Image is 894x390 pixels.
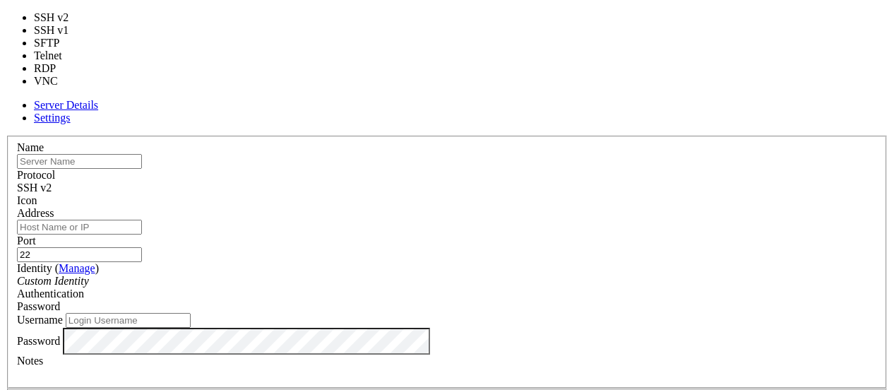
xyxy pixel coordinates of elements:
[17,169,55,181] label: Protocol
[17,300,877,313] div: Password
[17,275,89,287] i: Custom Identity
[34,99,98,111] a: Server Details
[17,314,63,326] label: Username
[17,355,43,367] label: Notes
[17,154,142,169] input: Server Name
[17,334,60,346] label: Password
[17,207,54,219] label: Address
[17,275,877,288] div: Custom Identity
[17,247,142,262] input: Port Number
[17,262,99,274] label: Identity
[34,62,84,75] li: RDP
[34,75,84,88] li: VNC
[34,24,84,37] li: SSH v1
[17,194,37,206] label: Icon
[17,300,60,312] span: Password
[34,11,84,24] li: SSH v2
[17,182,52,194] span: SSH v2
[59,262,95,274] a: Manage
[17,220,142,235] input: Host Name or IP
[66,313,191,328] input: Login Username
[17,182,877,194] div: SSH v2
[55,262,99,274] span: ( )
[34,49,84,62] li: Telnet
[17,288,84,300] label: Authentication
[34,112,71,124] a: Settings
[17,235,36,247] label: Port
[17,141,44,153] label: Name
[34,37,84,49] li: SFTP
